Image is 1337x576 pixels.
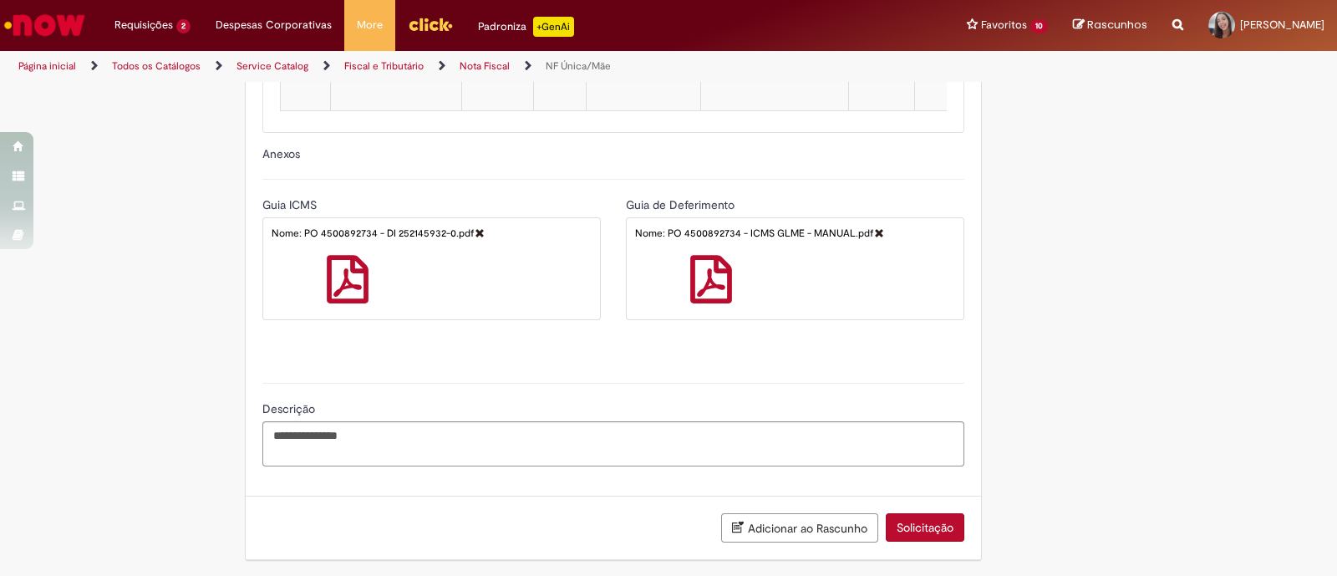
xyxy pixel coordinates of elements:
img: ServiceNow [2,8,88,42]
a: Todos os Catálogos [112,59,201,73]
label: Anexos [262,146,300,161]
a: Delete [874,227,884,238]
span: Rascunhos [1087,17,1147,33]
span: Descrição [262,401,318,416]
div: Nome: PO 4500892734 - ICMS GLME - MANUAL.pdf [631,227,959,247]
span: Despesas Corporativas [216,17,332,33]
button: Solicitação [886,513,964,542]
span: Requisições [114,17,173,33]
a: Fiscal e Tributário [344,59,424,73]
a: Delete [475,227,485,238]
span: 10 [1030,19,1048,33]
a: Rascunhos [1073,18,1147,33]
div: Padroniza [478,17,574,37]
span: Favoritos [981,17,1027,33]
button: Adicionar ao Rascunho [721,513,878,543]
span: Guia de Deferimento [626,197,738,212]
img: click_logo_yellow_360x200.png [408,12,453,37]
a: Service Catalog [236,59,308,73]
textarea: Descrição [262,421,964,466]
p: +GenAi [533,17,574,37]
span: Guia ICMS [262,197,320,212]
a: Página inicial [18,59,76,73]
span: 2 [176,19,191,33]
span: [PERSON_NAME] [1240,18,1324,32]
span: More [357,17,383,33]
a: Nota Fiscal [460,59,510,73]
div: Nome: PO 4500892734 - DI 252145932-0.pdf [267,227,596,247]
ul: Trilhas de página [13,51,879,82]
a: NF Única/Mãe [546,59,611,73]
